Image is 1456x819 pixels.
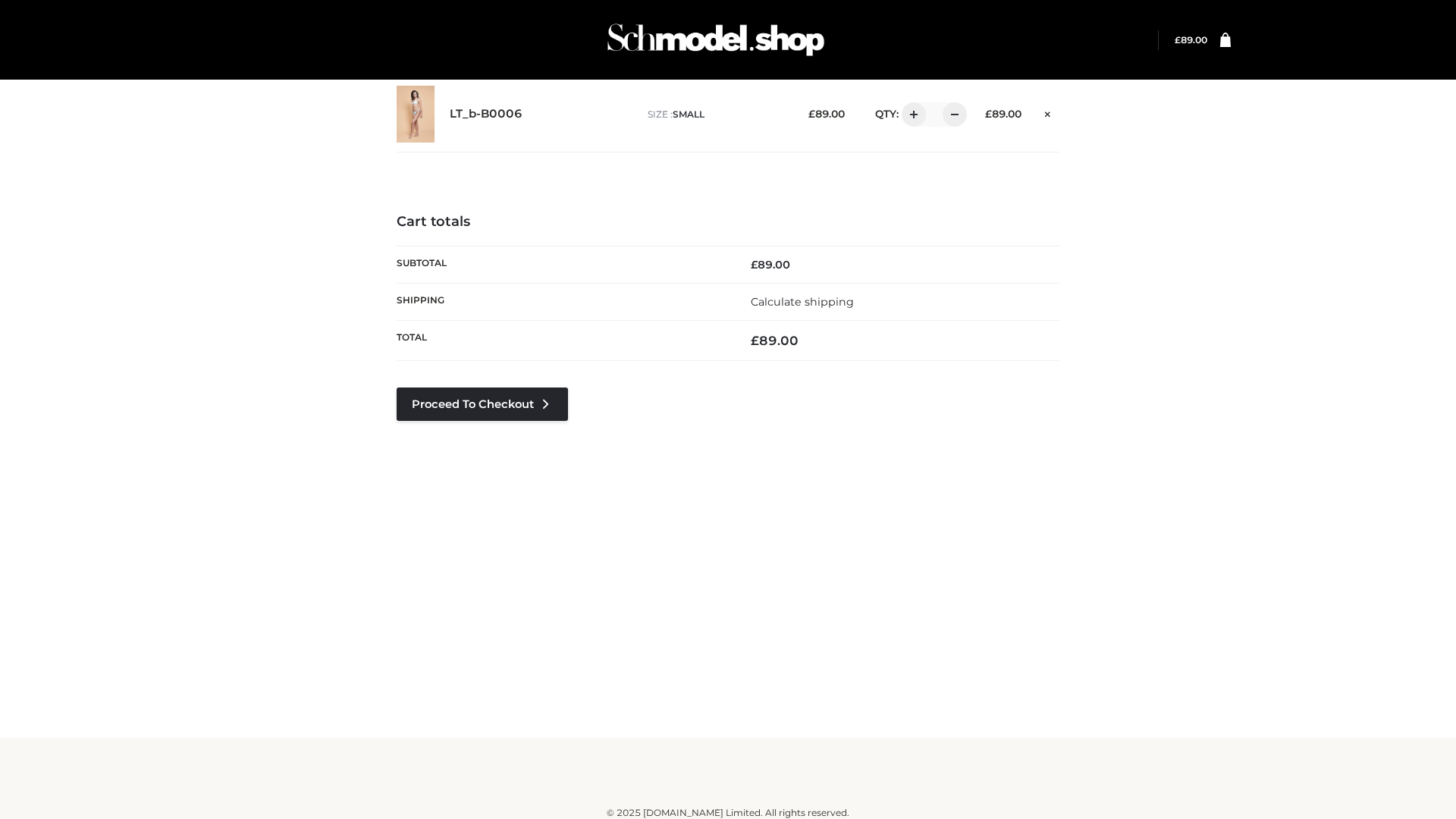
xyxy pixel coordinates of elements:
p: size : [648,108,785,121]
span: £ [985,108,992,120]
h4: Cart totals [397,214,1059,231]
bdi: 89.00 [808,108,845,120]
span: £ [1175,34,1181,45]
img: LT_b-B0006 - SMALL [397,86,435,143]
a: Calculate shipping [751,295,854,309]
span: £ [751,258,758,271]
a: Proceed to Checkout [397,388,568,421]
bdi: 89.00 [751,258,790,271]
a: Remove this item [1037,102,1059,122]
div: QTY: [860,102,962,127]
bdi: 89.00 [985,108,1021,120]
a: £89.00 [1175,34,1207,45]
a: LT_b-B0006 [450,107,522,121]
th: Shipping [397,283,728,320]
th: Subtotal [397,246,728,283]
bdi: 89.00 [751,333,799,348]
img: Schmodel Admin 964 [602,10,830,70]
th: Total [397,321,728,361]
bdi: 89.00 [1175,34,1207,45]
span: £ [808,108,815,120]
span: SMALL [673,108,704,120]
span: £ [751,333,759,348]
